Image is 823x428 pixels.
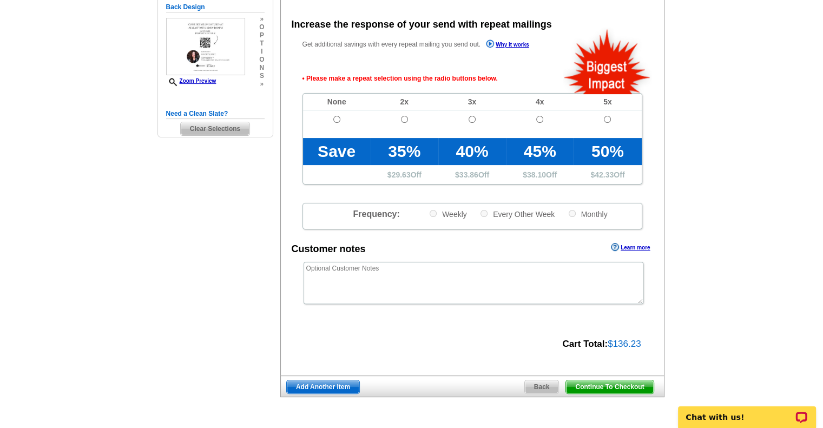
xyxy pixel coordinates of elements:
span: » [259,15,264,23]
td: 50% [574,138,641,165]
td: $ Off [438,165,506,184]
img: small-thumb.jpg [166,18,245,75]
span: Back [525,380,559,393]
h5: Back Design [166,2,265,12]
p: Get additional savings with every repeat mailing you send out. [302,38,552,51]
span: p [259,31,264,39]
td: $ Off [574,165,641,184]
td: $ Off [506,165,574,184]
span: 42.33 [595,170,614,179]
span: 38.10 [527,170,546,179]
td: Save [303,138,371,165]
label: Every Other Week [479,209,555,219]
span: • Please make a repeat selection using the radio buttons below. [302,64,642,93]
a: Back [524,380,559,394]
span: Add Another Item [287,380,359,393]
img: biggestImpact.png [563,28,652,94]
td: 4x [506,94,574,110]
span: t [259,39,264,48]
td: None [303,94,371,110]
span: n [259,64,264,72]
span: » [259,80,264,88]
span: Clear Selections [181,122,249,135]
div: Increase the response of your send with repeat mailings [292,17,552,32]
td: 3x [438,94,506,110]
span: i [259,48,264,56]
span: Continue To Checkout [566,380,653,393]
a: Learn more [611,243,650,252]
a: Add Another Item [286,380,360,394]
strong: Cart Total: [562,339,608,349]
label: Weekly [429,209,467,219]
td: 40% [438,138,506,165]
td: 2x [371,94,438,110]
h5: Need a Clean Slate? [166,109,265,119]
span: s [259,72,264,80]
td: 45% [506,138,574,165]
a: Why it works [486,39,529,51]
input: Every Other Week [480,210,488,217]
span: 29.63 [392,170,411,179]
td: $ Off [371,165,438,184]
td: 35% [371,138,438,165]
span: $136.23 [608,339,641,349]
input: Monthly [569,210,576,217]
td: 5x [574,94,641,110]
span: Frequency: [353,209,399,219]
a: Zoom Preview [166,78,216,84]
iframe: LiveChat chat widget [671,394,823,428]
span: 33.86 [459,170,478,179]
span: o [259,56,264,64]
span: o [259,23,264,31]
label: Monthly [568,209,608,219]
div: Customer notes [292,242,366,256]
input: Weekly [430,210,437,217]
